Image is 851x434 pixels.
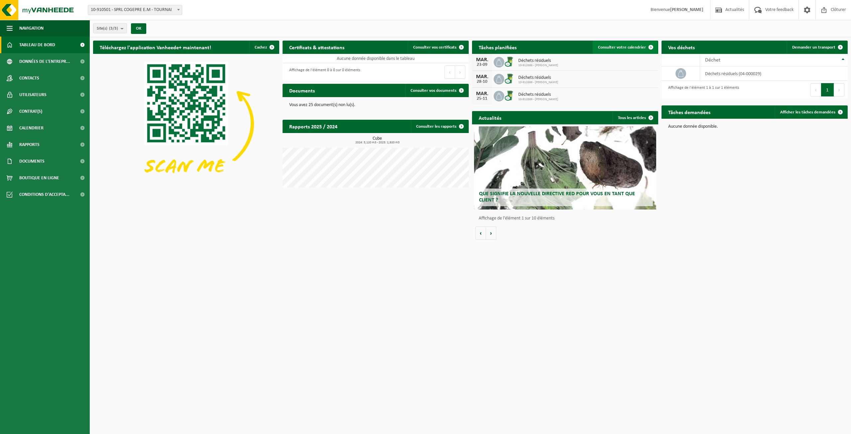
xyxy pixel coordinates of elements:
div: MAR. [475,91,489,96]
div: 23-09 [475,63,489,67]
span: Consulter vos documents [411,88,456,93]
button: 1 [821,83,834,96]
div: Affichage de l'élément 1 à 1 sur 1 éléments [665,82,739,97]
h2: Vos déchets [662,41,701,54]
count: (3/3) [109,26,118,31]
span: Contrat(s) [19,103,42,120]
span: Tableau de bord [19,37,55,53]
img: WB-0240-CU [504,56,516,67]
span: Que signifie la nouvelle directive RED pour vous en tant que client ? [479,191,635,203]
span: 10-912686 - [PERSON_NAME] [518,64,558,68]
span: Documents [19,153,45,170]
button: Vorige [475,226,486,240]
button: Cachez [249,41,279,54]
h2: Certificats & attestations [283,41,351,54]
button: OK [131,23,146,34]
button: Volgende [486,226,496,240]
div: 28-10 [475,79,489,84]
span: Cachez [255,45,267,50]
h2: Documents [283,84,321,97]
span: Conditions d'accepta... [19,186,69,203]
button: Site(s)(3/3) [93,23,127,33]
span: 10-912686 - [PERSON_NAME] [518,97,558,101]
img: WB-0240-CU [504,73,516,84]
span: Données de l'entrepr... [19,53,70,70]
a: Consulter les rapports [411,120,468,133]
a: Consulter votre calendrier [593,41,658,54]
span: Rapports [19,136,40,153]
td: Aucune donnée disponible dans le tableau [283,54,469,63]
a: Consulter vos certificats [408,41,468,54]
span: Consulter vos certificats [413,45,456,50]
span: Déchets résiduels [518,92,558,97]
span: Utilisateurs [19,86,47,103]
a: Demander un transport [787,41,847,54]
span: Site(s) [97,24,118,34]
a: Consulter vos documents [405,84,468,97]
span: Déchets résiduels [518,75,558,80]
h2: Tâches demandées [662,105,717,118]
button: Next [455,66,465,79]
p: Vous avez 25 document(s) non lu(s). [289,103,462,107]
span: Déchets résiduels [518,58,558,64]
span: Boutique en ligne [19,170,59,186]
strong: [PERSON_NAME] [670,7,703,12]
span: Consulter votre calendrier [598,45,646,50]
div: Affichage de l'élément 0 à 0 sur 0 éléments [286,65,360,79]
p: Affichage de l'élément 1 sur 10 éléments [479,216,655,221]
a: Afficher les tâches demandées [775,105,847,119]
a: Que signifie la nouvelle directive RED pour vous en tant que client ? [474,126,657,210]
span: 10-910501 - SPRL COGEPRE E.M - TOURNAI [88,5,182,15]
span: Afficher les tâches demandées [780,110,835,114]
td: déchets résiduels (04-000029) [700,67,848,81]
span: Navigation [19,20,44,37]
span: Demander un transport [792,45,835,50]
h2: Actualités [472,111,508,124]
p: Aucune donnée disponible. [668,124,841,129]
h2: Téléchargez l'application Vanheede+ maintenant! [93,41,218,54]
h2: Rapports 2025 / 2024 [283,120,344,133]
div: MAR. [475,74,489,79]
h3: Cube [286,136,469,144]
div: 25-11 [475,96,489,101]
span: Contacts [19,70,39,86]
button: Next [834,83,844,96]
span: Calendrier [19,120,44,136]
img: WB-0240-CU [504,90,516,101]
button: Previous [444,66,455,79]
h2: Tâches planifiées [472,41,523,54]
a: Tous les articles [613,111,658,124]
span: Déchet [705,58,720,63]
img: Download de VHEPlus App [93,54,279,194]
span: 2024: 3,120 m3 - 2025: 1,920 m3 [286,141,469,144]
div: MAR. [475,57,489,63]
button: Previous [810,83,821,96]
span: 10-912686 - [PERSON_NAME] [518,80,558,84]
